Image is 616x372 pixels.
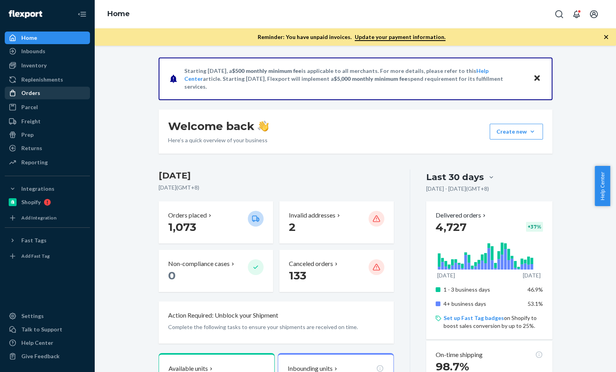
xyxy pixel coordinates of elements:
button: Open notifications [569,6,584,22]
button: Canceled orders 133 [279,250,394,292]
a: Home [107,9,130,18]
p: [DATE] - [DATE] ( GMT+8 ) [426,185,489,193]
a: Reporting [5,156,90,169]
a: Set up Fast Tag badges [444,314,504,321]
a: Shopify [5,196,90,208]
a: Prep [5,128,90,141]
span: $5,000 monthly minimum fee [334,75,408,82]
a: Add Fast Tag [5,250,90,262]
button: Delivered orders [436,211,487,220]
p: [DATE] [523,272,541,279]
button: Create new [490,124,543,139]
p: Non-compliance cases [168,259,230,268]
p: Here’s a quick overview of your business [168,136,269,144]
span: 1,073 [168,220,196,234]
a: Inbounds [5,45,90,58]
button: Open Search Box [551,6,567,22]
button: Help Center [595,166,610,206]
button: Invalid addresses 2 [279,201,394,244]
p: On-time shipping [436,350,483,359]
div: Talk to Support [21,325,62,333]
a: Update your payment information. [355,33,446,41]
span: 133 [289,269,306,282]
button: Integrations [5,182,90,195]
p: Complete the following tasks to ensure your shipments are received on time. [168,323,385,331]
button: Non-compliance cases 0 [159,250,273,292]
a: Parcel [5,101,90,113]
div: Add Integration [21,214,56,221]
p: [DATE] [437,272,455,279]
p: Reminder: You have unpaid invoices. [258,33,446,41]
a: Orders [5,87,90,99]
div: Shopify [21,198,41,206]
span: $500 monthly minimum fee [232,67,301,74]
p: on Shopify to boost sales conversion by up to 25%. [444,314,543,330]
div: Reporting [21,158,48,166]
p: Action Required: Unblock your Shipment [168,311,278,320]
p: Invalid addresses [289,211,335,220]
span: 0 [168,269,176,282]
div: Returns [21,144,42,152]
a: Freight [5,115,90,128]
a: Returns [5,142,90,154]
span: 53.1% [528,300,543,307]
button: Close Navigation [74,6,90,22]
div: Last 30 days [426,171,484,183]
button: Orders placed 1,073 [159,201,273,244]
div: Integrations [21,185,54,193]
p: Canceled orders [289,259,333,268]
div: Give Feedback [21,352,60,360]
div: Help Center [21,339,53,347]
a: Help Center [5,337,90,349]
div: Add Fast Tag [21,253,50,259]
button: Close [532,73,542,84]
button: Give Feedback [5,350,90,363]
button: Fast Tags [5,234,90,247]
div: Settings [21,312,44,320]
a: Settings [5,310,90,322]
p: [DATE] ( GMT+8 ) [159,184,394,192]
ol: breadcrumbs [101,3,136,26]
button: Open account menu [586,6,602,22]
span: 46.9% [528,286,543,293]
span: 4,727 [436,220,466,234]
div: Freight [21,117,41,125]
div: Orders [21,89,40,97]
p: Orders placed [168,211,207,220]
h1: Welcome back [168,119,269,133]
a: Replenishments [5,73,90,86]
a: Inventory [5,59,90,72]
a: Add Integration [5,212,90,224]
div: Home [21,34,37,42]
img: Flexport logo [9,10,42,18]
div: Replenishments [21,76,63,84]
span: 2 [289,220,296,234]
div: Inventory [21,61,47,69]
p: 1 - 3 business days [444,286,521,294]
div: + 37 % [526,222,543,232]
img: hand-wave emoji [258,121,269,132]
p: Starting [DATE], a is applicable to all merchants. For more details, please refer to this article... [184,67,526,91]
h3: [DATE] [159,169,394,182]
div: Fast Tags [21,236,47,244]
p: 4+ business days [444,300,521,308]
div: Prep [21,131,34,139]
a: Talk to Support [5,323,90,336]
div: Parcel [21,103,38,111]
a: Home [5,32,90,44]
div: Inbounds [21,47,45,55]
